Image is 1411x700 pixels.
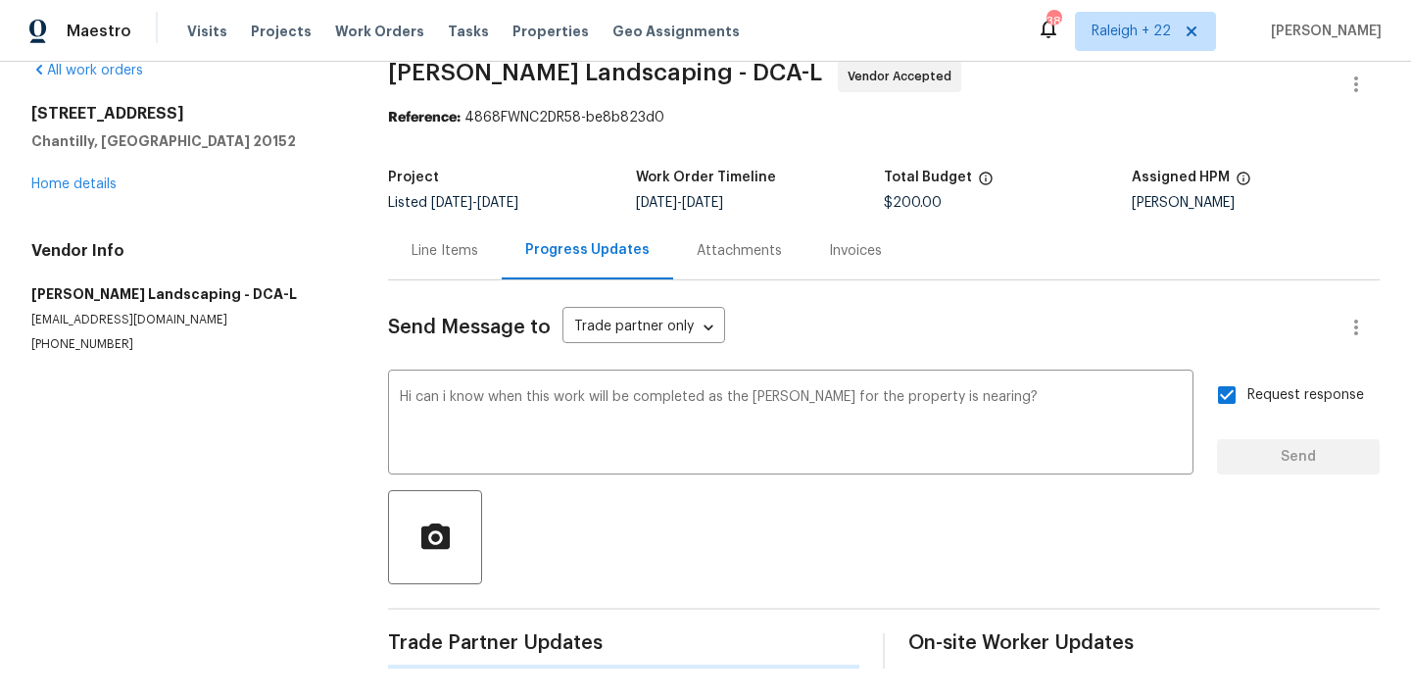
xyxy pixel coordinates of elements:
h5: Work Order Timeline [636,171,776,184]
h5: Chantilly, [GEOGRAPHIC_DATA] 20152 [31,131,341,151]
h5: Assigned HPM [1132,171,1230,184]
span: [DATE] [431,196,472,210]
span: Send Message to [388,318,551,337]
span: Tasks [448,25,489,38]
h5: [PERSON_NAME] Landscaping - DCA-L [31,284,341,304]
h4: Vendor Info [31,241,341,261]
span: [DATE] [477,196,518,210]
span: - [636,196,723,210]
span: Projects [251,22,312,41]
h2: [STREET_ADDRESS] [31,104,341,124]
p: [EMAIL_ADDRESS][DOMAIN_NAME] [31,312,341,328]
span: [DATE] [682,196,723,210]
div: [PERSON_NAME] [1132,196,1380,210]
span: Listed [388,196,518,210]
span: [DATE] [636,196,677,210]
h5: Project [388,171,439,184]
textarea: Hi can i know when this work will be completed as the [PERSON_NAME] for the property is nearing? [400,390,1182,459]
span: Maestro [67,22,131,41]
span: Visits [187,22,227,41]
span: Request response [1247,385,1364,406]
span: Vendor Accepted [848,67,959,86]
div: Trade partner only [562,312,725,344]
h5: Total Budget [884,171,972,184]
span: [PERSON_NAME] Landscaping - DCA-L [388,61,822,84]
span: - [431,196,518,210]
span: Properties [512,22,589,41]
div: 4868FWNC2DR58-be8b823d0 [388,108,1380,127]
p: [PHONE_NUMBER] [31,336,341,353]
span: $200.00 [884,196,942,210]
div: Progress Updates [525,240,650,260]
div: Line Items [412,241,478,261]
a: Home details [31,177,117,191]
div: Invoices [829,241,882,261]
span: Raleigh + 22 [1092,22,1171,41]
a: All work orders [31,64,143,77]
span: The total cost of line items that have been proposed by Opendoor. This sum includes line items th... [978,171,994,196]
span: On-site Worker Updates [908,633,1380,653]
b: Reference: [388,111,461,125]
span: Work Orders [335,22,424,41]
div: 382 [1046,12,1060,31]
span: Geo Assignments [612,22,740,41]
span: The hpm assigned to this work order. [1236,171,1251,196]
span: Trade Partner Updates [388,633,859,653]
span: [PERSON_NAME] [1263,22,1382,41]
div: Attachments [697,241,782,261]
